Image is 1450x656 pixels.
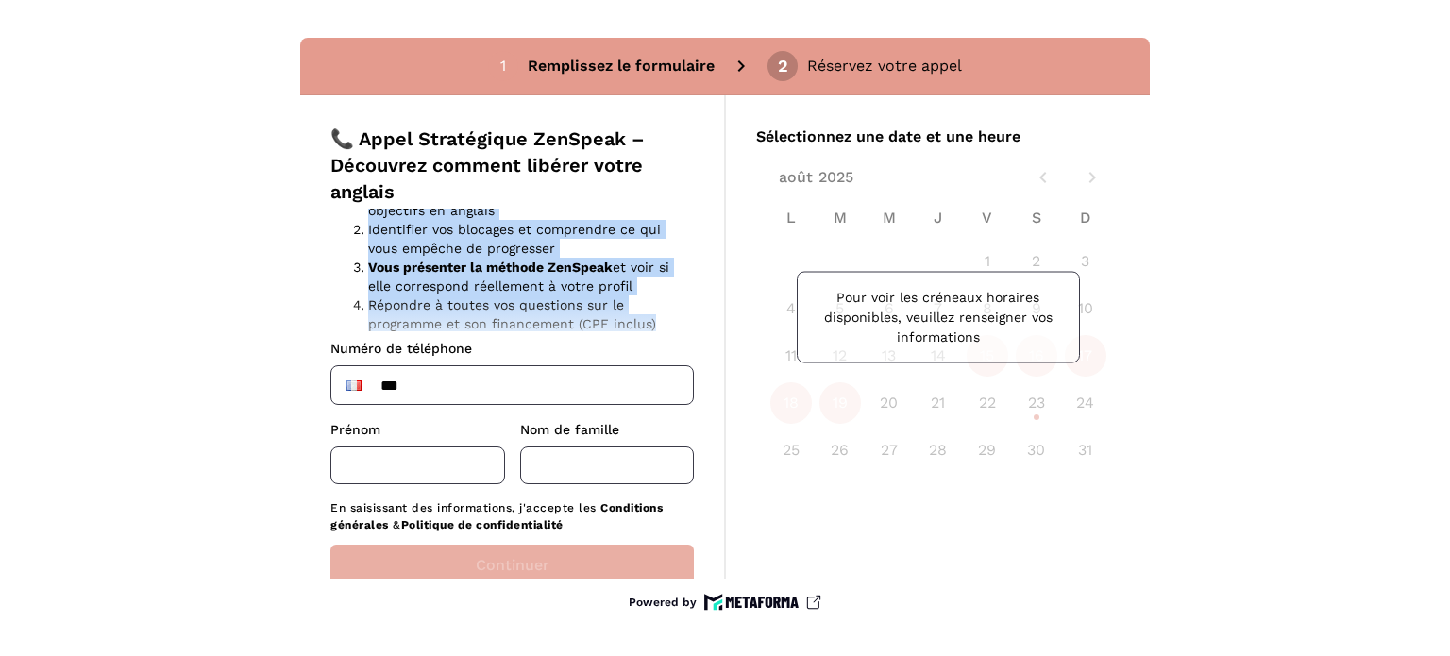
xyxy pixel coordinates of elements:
[368,220,688,258] li: Identifier vos blocages et comprendre ce qui vous empêche de progresser
[778,58,788,75] div: 2
[393,518,401,531] span: &
[629,594,821,611] a: Powered by
[330,422,380,437] span: Prénom
[330,341,472,356] span: Numéro de téléphone
[528,55,715,77] p: Remplissez le formulaire
[330,126,694,205] p: 📞 Appel Stratégique ZenSpeak – Découvrez comment libérer votre anglais
[813,288,1064,347] p: Pour voir les créneaux horaires disponibles, veuillez renseigner vos informations
[330,499,694,533] p: En saisissant des informations, j'accepte les
[756,126,1120,148] p: Sélectionnez une date et une heure
[807,55,962,77] p: Réservez votre appel
[335,370,373,400] div: France: + 33
[629,595,697,610] p: Powered by
[368,258,688,295] li: et voir si elle correspond réellement à votre profil
[368,260,613,275] strong: Vous présenter la méthode ZenSpeak
[401,518,564,531] a: Politique de confidentialité
[520,422,619,437] span: Nom de famille
[500,58,506,75] div: 1
[368,295,688,333] li: Répondre à toutes vos questions sur le programme et son financement (CPF inclus)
